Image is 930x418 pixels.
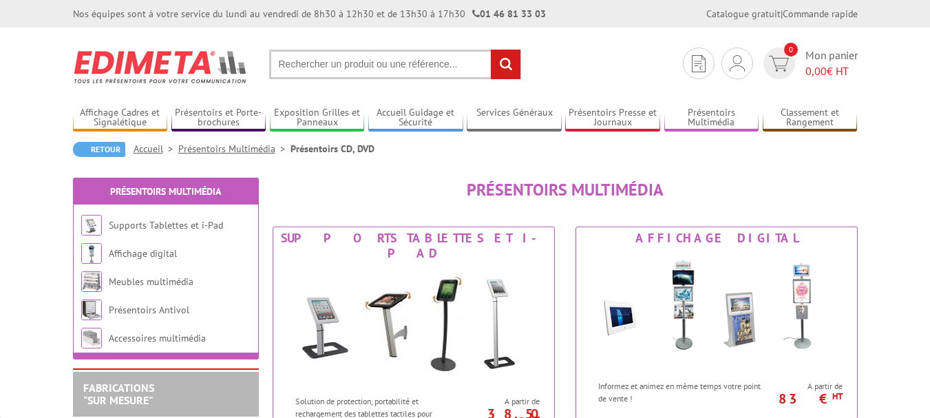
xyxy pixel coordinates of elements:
a: Accueil Guidage et Sécurité [368,107,463,129]
a: Présentoirs Multimédia [178,143,290,155]
span: 0 [784,43,798,56]
a: Accessoires multimédia [109,332,206,344]
div: Supports Tablettes et i-Pad [277,231,551,261]
a: Exposition Grilles et Panneaux [270,107,365,129]
img: Affichage digital [589,249,844,373]
a: devis rapide 0 Mon panier 0,00€ HT [760,48,858,79]
a: Commande rapide [783,8,858,20]
span: € HT [805,63,858,79]
img: Présentoirs Antivol [81,300,102,320]
p: Informez et animez en même temps votre point de vente ! [598,380,769,404]
a: Classement et Rangement [763,107,858,129]
p: 83 € [765,395,843,403]
img: Edimeta [73,41,249,92]
a: Présentoirs Presse et Journaux [565,107,660,129]
a: Supports Tablettes et i-Pad [109,219,223,231]
img: devis rapide [769,56,789,72]
input: rechercher [491,50,520,79]
strong: 01 46 81 33 03 [472,8,546,20]
a: FABRICATIONS"Sur Mesure" [83,381,154,407]
a: Présentoirs Multimédia [110,185,221,198]
input: Rechercher un produit ou une référence... [269,50,521,79]
a: Affichage digital [109,247,177,260]
a: Présentoirs Antivol [109,304,189,316]
li: Présentoirs CD, DVD [290,142,374,156]
img: Supports Tablettes et i-Pad [81,215,102,236]
a: Catalogue gratuit [706,8,781,20]
img: Affichage digital [81,243,102,264]
a: Affichage Cadres et Signalétique [73,107,168,129]
h1: Présentoirs Multimédia [273,181,858,199]
div: Nos équipes sont à votre service du lundi au vendredi de 8h30 à 12h30 et de 13h30 à 17h30 [73,7,546,21]
img: devis rapide [730,55,745,72]
img: Accessoires multimédia [81,328,102,348]
img: Supports Tablettes et i-Pad [286,264,541,388]
sup: HT [832,390,843,402]
a: Présentoirs Multimédia [664,107,759,129]
span: Mon panier [805,48,858,79]
span: A partir de [469,396,540,407]
a: Retour [73,142,125,157]
a: Accueil [134,143,178,155]
img: Meubles multimédia [81,271,102,292]
span: A partir de [772,381,843,392]
a: Services Généraux [467,107,562,129]
img: devis rapide [692,55,706,72]
div: | [706,7,858,21]
a: Présentoirs et Porte-brochures [171,107,266,129]
a: Meubles multimédia [109,275,193,288]
div: Affichage digital [580,231,854,246]
span: 0,00 [805,64,827,78]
